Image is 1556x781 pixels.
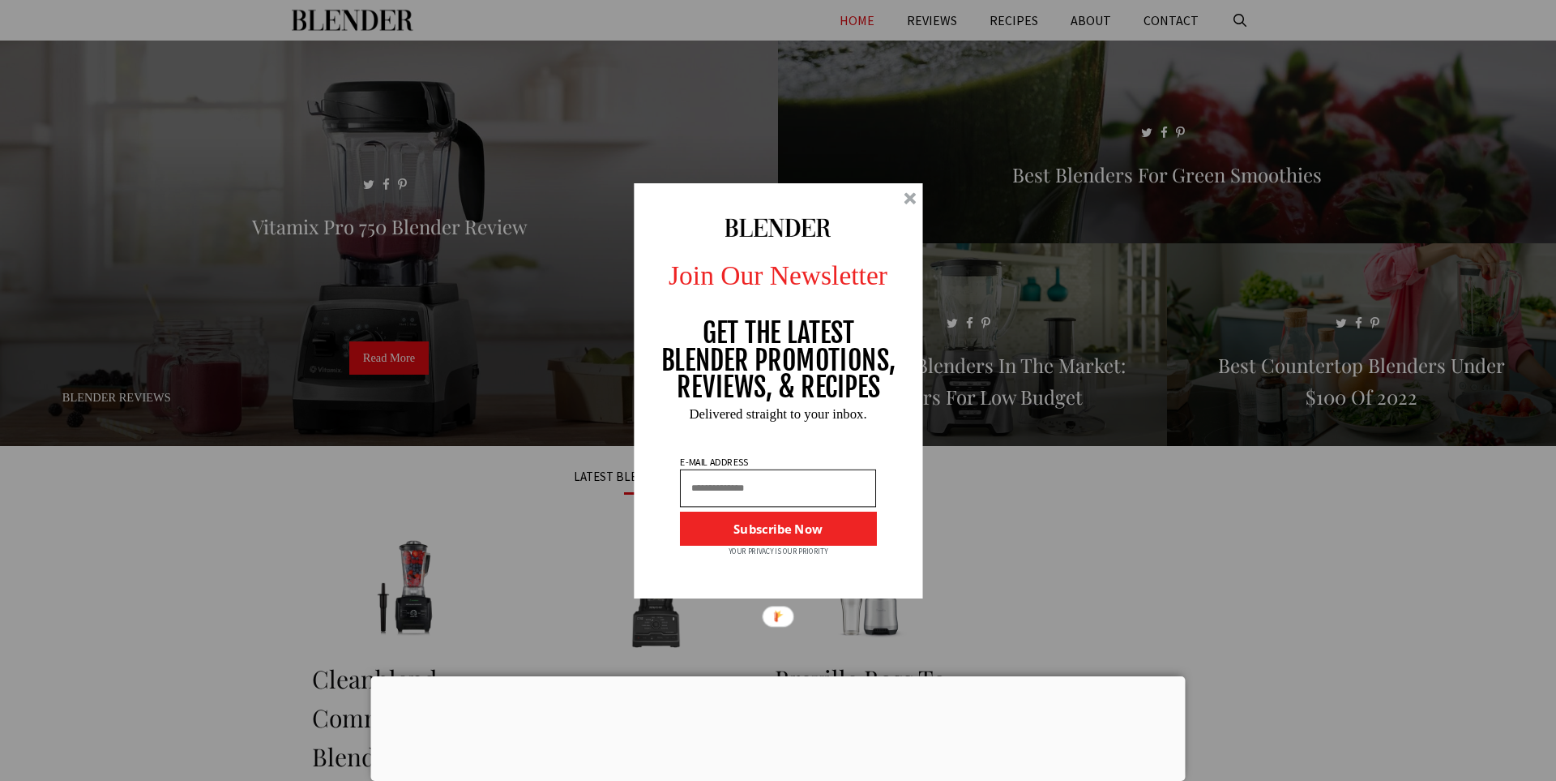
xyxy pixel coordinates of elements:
p: Delivered straight to your inbox. [620,406,937,420]
p: Join Our Newsletter [620,255,937,295]
p: E-MAIL ADDRESS [678,457,750,466]
button: Subscribe Now [680,511,876,545]
p: YOUR PRIVACY IS OUR PRIORITY [729,545,828,556]
iframe: Advertisement [371,676,1186,777]
p: GET THE LATEST BLENDER PROMOTIONS, REVIEWS, & RECIPES [660,320,896,401]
